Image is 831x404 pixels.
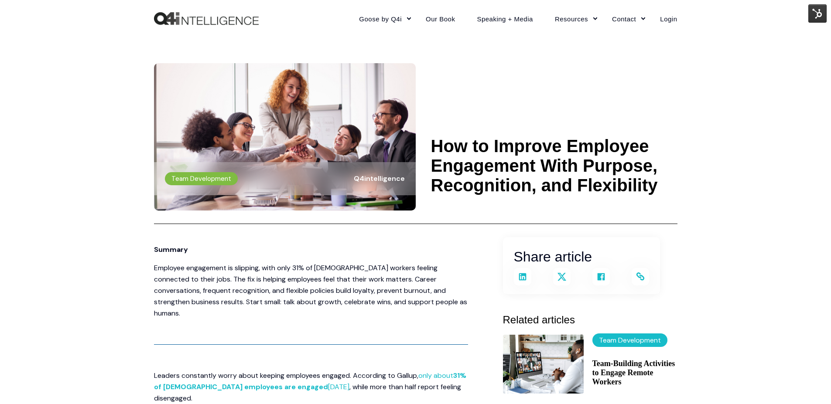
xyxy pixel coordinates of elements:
[418,371,453,380] a: only about
[154,382,461,403] span: , while more than half report feeling disengaged.
[154,245,188,254] span: Summary
[154,275,467,318] span: is helping employees feel that their work matters. Career conversations, frequent recognition, an...
[328,382,349,391] a: [DATE]
[354,174,405,183] span: Q4intelligence
[592,333,667,347] label: Team Development
[154,63,416,210] img: Happy and engaged employees
[154,371,418,380] span: Leaders constantly worry about keeping employees engaged. According to Gallup,
[154,12,259,25] img: Q4intelligence, LLC logo
[165,172,238,185] label: Team Development
[503,312,677,328] h3: Related articles
[503,335,584,394] img: Without a water cooler to stand near, your remote team may find it difficult to create a virtual ...
[808,4,827,23] img: HubSpot Tools Menu Toggle
[154,263,438,284] span: Employee engagement is slipping, with only 31% of [DEMOGRAPHIC_DATA] workers feeling connected to...
[154,371,466,391] a: 31% of [DEMOGRAPHIC_DATA] employees are engaged
[514,246,649,268] h3: Share article
[154,12,259,25] a: Back to Home
[592,359,677,387] a: Team-Building Activities to Engage Remote Workers
[431,136,677,195] h1: How to Improve Employee Engagement With Purpose, Recognition, and Flexibility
